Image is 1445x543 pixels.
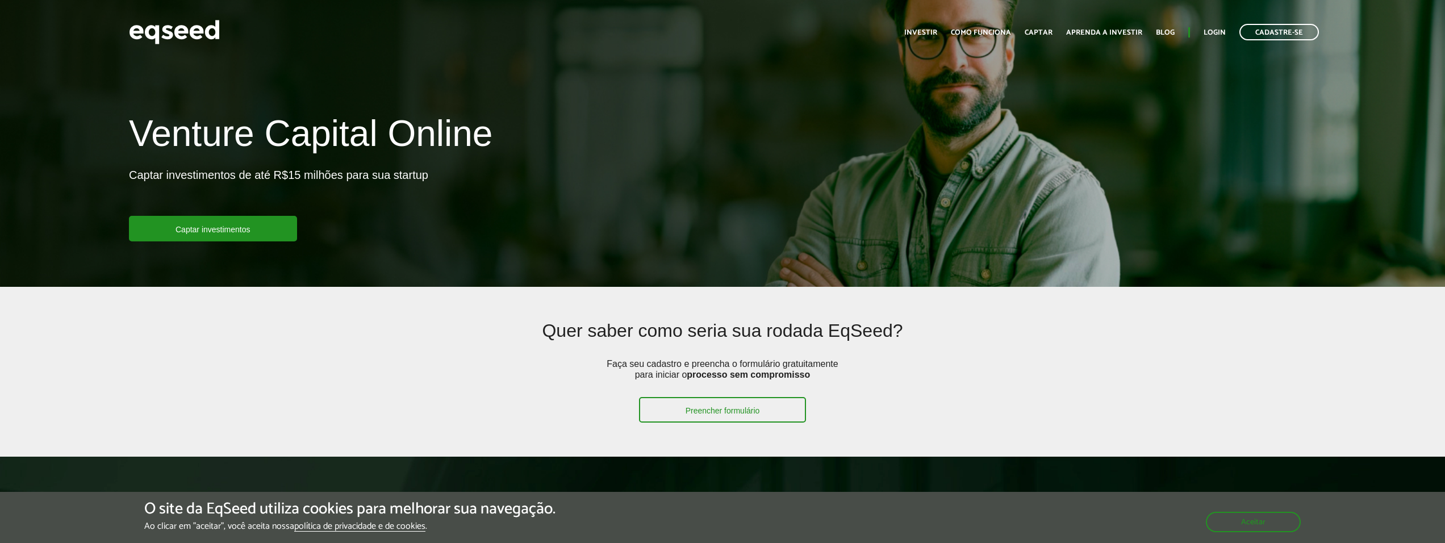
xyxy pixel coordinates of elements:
[1025,29,1053,36] a: Captar
[144,500,556,518] h5: O site da EqSeed utiliza cookies para melhorar sua navegação.
[294,522,425,532] a: política de privacidade e de cookies
[1206,512,1301,532] button: Aceitar
[144,521,556,532] p: Ao clicar em "aceitar", você aceita nossa .
[904,29,937,36] a: Investir
[603,358,842,397] p: Faça seu cadastro e preencha o formulário gratuitamente para iniciar o
[1156,29,1175,36] a: Blog
[129,216,297,241] a: Captar investimentos
[249,321,1196,358] h2: Quer saber como seria sua rodada EqSeed?
[129,17,220,47] img: EqSeed
[1204,29,1226,36] a: Login
[951,29,1011,36] a: Como funciona
[687,370,810,379] strong: processo sem compromisso
[129,168,428,216] p: Captar investimentos de até R$15 milhões para sua startup
[1239,24,1319,40] a: Cadastre-se
[129,114,492,159] h1: Venture Capital Online
[1066,29,1142,36] a: Aprenda a investir
[639,397,807,423] a: Preencher formulário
